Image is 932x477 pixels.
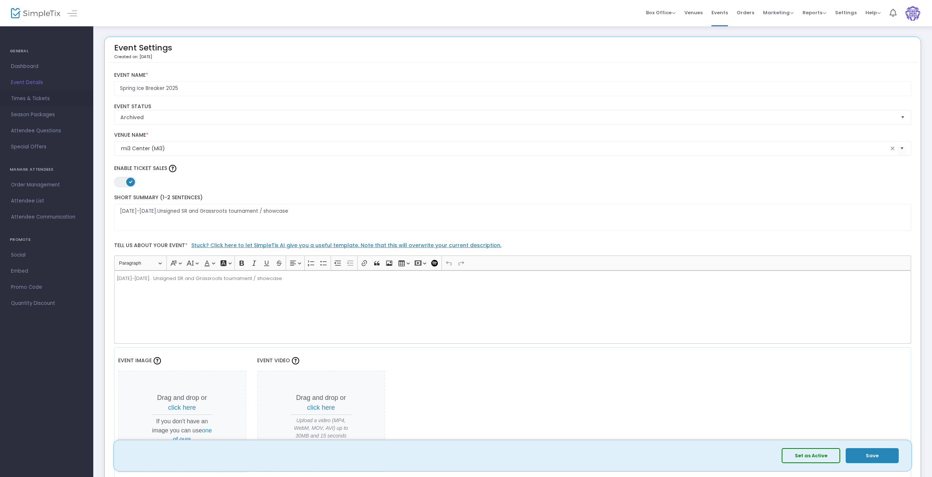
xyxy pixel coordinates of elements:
span: Venues [684,3,703,22]
span: click here [307,404,335,411]
button: Paragraph [116,257,165,269]
span: Dashboard [11,62,82,71]
span: Reports [803,9,826,16]
span: Season Packages [11,110,82,120]
p: If you don't have an image you can use [152,417,213,443]
img: question-mark [292,357,299,364]
button: Set as Active [782,448,840,463]
p: [DATE]-[DATE]. Unsigned SR and Grassroots tournament / showcase [117,275,908,282]
img: question-mark [169,165,176,172]
div: Rich Text Editor, main [114,270,912,344]
span: Event Image [118,357,152,364]
span: ON [129,180,132,183]
h4: MANAGE ATTENDEES [10,162,83,177]
span: Special Offers [11,142,82,152]
div: Editor toolbar [114,255,912,270]
span: Archived [120,114,895,121]
span: Attendee Questions [11,126,82,136]
button: Select [897,141,907,156]
span: Upload a video (MP4, WebM, MOV, AVI) up to 30MB and 15 seconds long. [291,417,352,447]
span: Paragraph [119,259,157,268]
a: Stuck? Click here to let SimpleTix AI give you a useful template. Note that this will overwrite y... [191,242,501,249]
span: Attendee Communication [11,212,82,222]
img: question-mark [154,357,161,364]
button: Save [846,448,899,463]
h4: GENERAL [10,44,83,58]
span: Box Office [646,9,676,16]
span: Marketing [763,9,794,16]
button: Select [898,110,908,124]
span: Event Details [11,78,82,87]
label: Tell us about your event [110,238,915,255]
p: Drag and drop or [152,393,213,413]
h4: PROMOTE [10,232,83,247]
span: Event Video [257,357,290,364]
p: Created on: [DATE] [114,54,172,60]
input: Enter Event Name [114,81,912,96]
span: Attendee List [11,196,82,206]
p: Drag and drop or [291,393,352,413]
span: click here [168,404,196,411]
span: Order Management [11,180,82,190]
label: Event Name [114,72,912,79]
span: Settings [835,3,857,22]
label: Event Status [114,103,912,110]
label: Enable Ticket Sales [114,163,912,174]
span: Promo Code [11,283,82,292]
label: Venue Name [114,132,912,139]
span: Social [11,250,82,260]
span: Events [711,3,728,22]
span: Orders [737,3,754,22]
input: Select Venue [121,145,888,152]
span: Short Summary (1-2 Sentences) [114,194,203,201]
span: Times & Tickets [11,94,82,103]
span: Quantity Discount [11,299,82,308]
span: Embed [11,266,82,276]
span: Help [865,9,881,16]
span: clear [888,144,897,153]
div: Event Settings [114,41,172,62]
